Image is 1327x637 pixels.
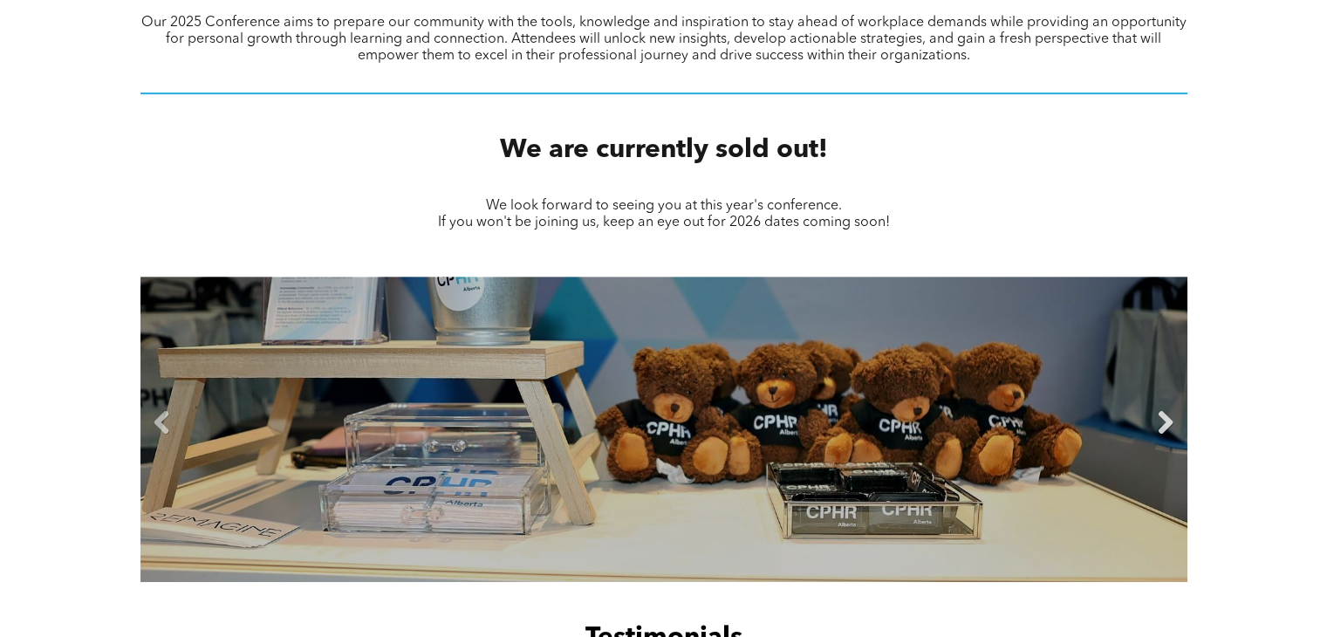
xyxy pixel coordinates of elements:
[149,410,175,436] a: Previous
[486,199,842,213] span: We look forward to seeing you at this year's conference.
[141,16,1187,63] span: Our 2025 Conference aims to prepare our community with the tools, knowledge and inspiration to st...
[1153,410,1179,436] a: Next
[438,216,890,229] span: If you won't be joining us, keep an eye out for 2026 dates coming soon!
[500,137,828,163] span: We are currently sold out!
